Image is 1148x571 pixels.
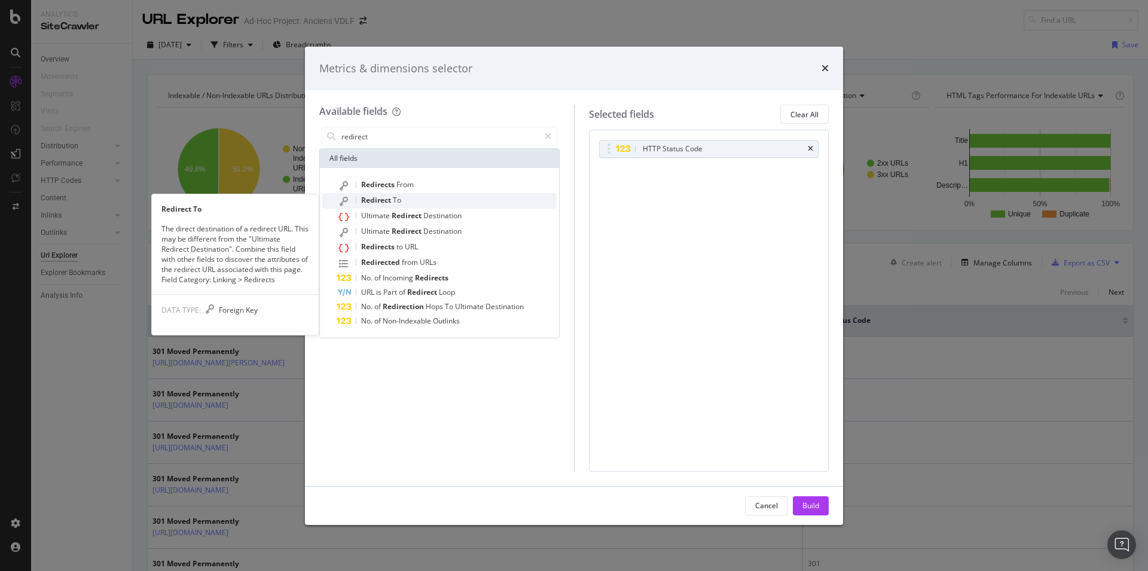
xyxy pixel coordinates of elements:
[319,61,472,77] div: Metrics & dimensions selector
[407,287,439,297] span: Redirect
[152,224,318,285] div: The direct destination of a redirect URL. This may be different from the "Ultimate Redirect Desti...
[361,301,374,312] span: No.
[780,105,829,124] button: Clear All
[361,273,374,283] span: No.
[445,301,455,312] span: To
[374,316,383,326] span: of
[793,496,829,515] button: Build
[361,316,374,326] span: No.
[319,105,387,118] div: Available fields
[383,287,399,297] span: Part
[423,210,462,221] span: Destination
[393,195,401,205] span: To
[361,210,392,221] span: Ultimate
[426,301,445,312] span: Hops
[392,226,423,236] span: Redirect
[361,287,376,297] span: URL
[383,273,415,283] span: Incoming
[755,500,778,511] div: Cancel
[340,127,539,145] input: Search by field name
[790,109,819,120] div: Clear All
[374,273,383,283] span: of
[1107,530,1136,559] div: Open Intercom Messenger
[402,257,420,267] span: from
[599,140,819,158] div: HTTP Status Codetimes
[396,242,405,252] span: to
[376,287,383,297] span: is
[420,257,436,267] span: URLs
[152,204,318,214] div: Redirect To
[392,210,423,221] span: Redirect
[399,287,407,297] span: of
[822,61,829,77] div: times
[745,496,788,515] button: Cancel
[589,108,654,121] div: Selected fields
[396,179,414,190] span: From
[802,500,819,511] div: Build
[320,149,559,168] div: All fields
[415,273,448,283] span: Redirects
[433,316,460,326] span: Outlinks
[486,301,524,312] span: Destination
[439,287,455,297] span: Loop
[643,143,703,155] div: HTTP Status Code
[361,179,396,190] span: Redirects
[383,316,433,326] span: Non-Indexable
[455,301,486,312] span: Ultimate
[361,257,402,267] span: Redirected
[305,47,843,525] div: modal
[808,145,813,152] div: times
[361,226,392,236] span: Ultimate
[405,242,418,252] span: URL
[361,242,396,252] span: Redirects
[374,301,383,312] span: of
[383,301,426,312] span: Redirection
[423,226,462,236] span: Destination
[361,195,393,205] span: Redirect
